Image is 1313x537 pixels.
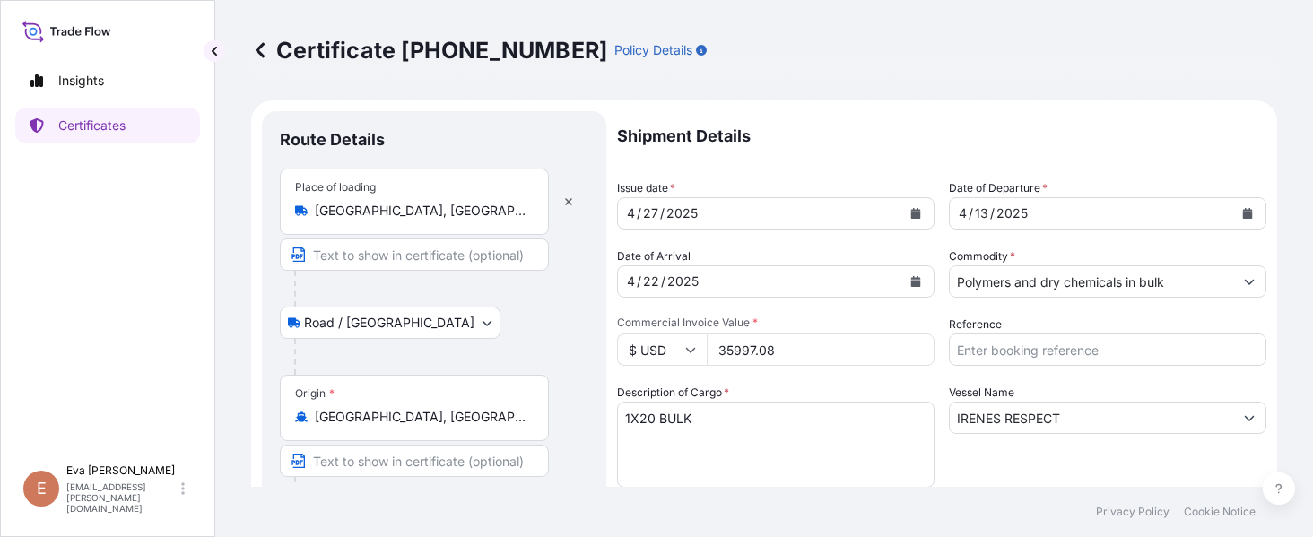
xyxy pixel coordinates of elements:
div: / [637,271,641,292]
a: Privacy Policy [1096,505,1170,519]
div: month, [957,203,969,224]
input: Type to search vessel name or IMO [950,402,1233,434]
input: Enter amount [707,333,935,366]
p: Certificate [PHONE_NUMBER] [251,36,607,65]
input: Place of loading [315,202,526,220]
p: Certificates [58,117,126,134]
p: Policy Details [614,41,692,59]
input: Enter booking reference [949,333,1266,366]
div: / [990,203,995,224]
label: Reference [949,316,1002,333]
div: / [969,203,973,224]
label: Description of Cargo [617,384,729,402]
button: Show suggestions [1233,402,1265,434]
label: Vessel Name [949,384,1014,402]
div: year, [665,203,700,224]
button: Select transport [280,307,500,339]
div: / [660,203,665,224]
button: Show suggestions [1233,265,1265,298]
span: Issue date [617,179,675,197]
div: year, [665,271,700,292]
label: Commodity [949,247,1015,265]
div: month, [625,271,637,292]
input: Text to appear on certificate [280,238,549,271]
button: Calendar [901,267,930,296]
a: Cookie Notice [1184,505,1256,519]
a: Insights [15,63,200,99]
p: Route Details [280,129,385,151]
span: Date of Departure [949,179,1048,197]
span: E [37,480,47,498]
div: / [637,203,641,224]
input: Origin [315,408,526,426]
span: Date of Arrival [617,247,691,265]
div: day, [641,203,660,224]
span: Commercial Invoice Value [617,316,935,330]
div: day, [641,271,661,292]
button: Calendar [1233,199,1262,228]
a: Certificates [15,108,200,143]
div: / [661,271,665,292]
p: [EMAIL_ADDRESS][PERSON_NAME][DOMAIN_NAME] [66,481,178,514]
div: year, [995,203,1030,224]
div: day, [973,203,990,224]
textarea: 1X20 BULK [617,402,935,488]
p: Eva [PERSON_NAME] [66,463,178,478]
div: month, [625,203,637,224]
div: Place of loading [295,180,376,195]
div: Origin [295,386,335,401]
button: Calendar [901,199,930,228]
input: Type to search commodity [950,265,1233,298]
input: Text to appear on certificate [280,445,549,477]
p: Shipment Details [617,111,1266,161]
span: Road / [GEOGRAPHIC_DATA] [304,314,474,332]
p: Insights [58,72,104,90]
